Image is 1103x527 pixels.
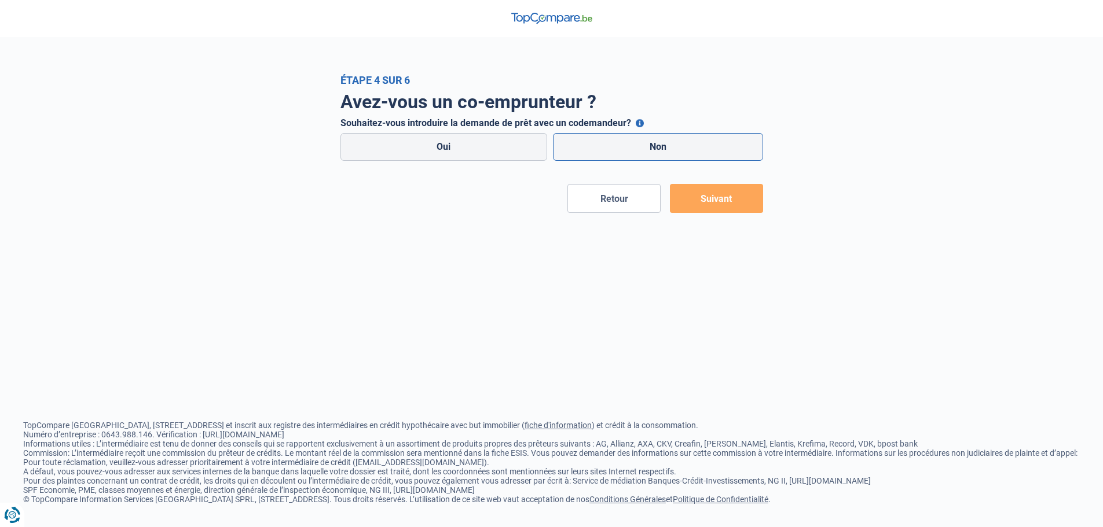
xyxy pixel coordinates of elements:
label: Non [553,133,763,161]
a: Conditions Générales [589,495,666,504]
label: Souhaitez-vous introduire la demande de prêt avec un codemandeur? [340,117,763,128]
label: Oui [340,133,548,161]
button: Retour [567,184,661,213]
button: Suivant [670,184,763,213]
h1: Avez-vous un co-emprunteur ? [340,91,763,113]
a: Politique de Confidentialité [673,495,768,504]
a: fiche d'information [525,421,592,430]
div: Étape 4 sur 6 [340,74,763,86]
img: TopCompare Logo [511,13,592,24]
button: Souhaitez-vous introduire la demande de prêt avec un codemandeur? [636,119,644,127]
